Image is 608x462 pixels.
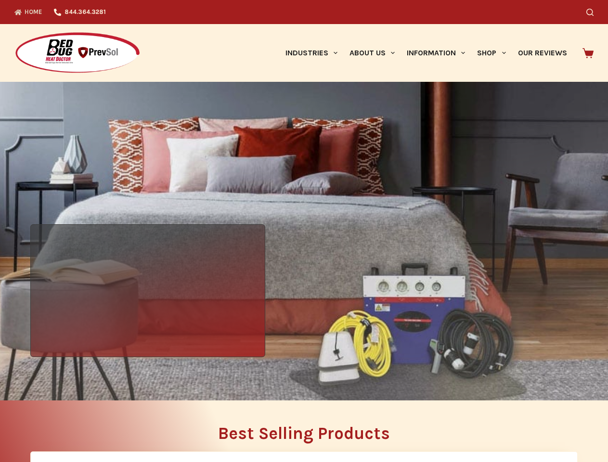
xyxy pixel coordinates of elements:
[471,24,512,82] a: Shop
[586,9,594,16] button: Search
[14,32,141,75] img: Prevsol/Bed Bug Heat Doctor
[512,24,573,82] a: Our Reviews
[30,425,578,442] h2: Best Selling Products
[401,24,471,82] a: Information
[279,24,343,82] a: Industries
[343,24,401,82] a: About Us
[279,24,573,82] nav: Primary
